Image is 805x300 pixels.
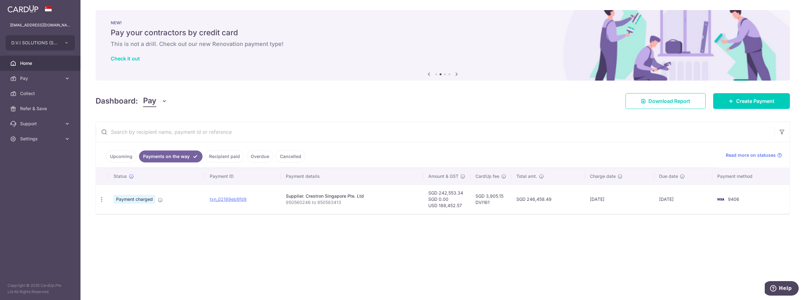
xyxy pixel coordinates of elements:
a: Cancelled [276,150,305,162]
span: Read more on statuses [726,152,776,158]
span: Payment charged [114,195,155,204]
input: Search by recipient name, payment id or reference [96,122,774,142]
img: Bank Card [714,195,727,203]
a: Create Payment [713,93,790,109]
a: txn_02189eb8fd9 [210,196,247,202]
td: [DATE] [654,184,712,214]
span: Refer & Save [20,105,62,112]
button: D.V.I SOLUTIONS (S) PTE. LTD. [6,35,75,50]
h5: Pay your contractors by credit card [111,28,775,38]
a: Overdue [247,150,273,162]
span: Home [20,60,62,66]
span: Status [114,173,127,179]
td: SGD 246,458.49 [511,184,585,214]
span: Total amt. [516,173,537,179]
h4: Dashboard: [96,95,138,107]
a: Read more on statuses [726,152,782,158]
span: D.V.I SOLUTIONS (S) PTE. LTD. [11,40,58,46]
h6: This is not a drill. Check out our new Renovation payment type! [111,40,775,48]
span: Amount & GST [428,173,458,179]
span: Settings [20,136,62,142]
td: [DATE] [585,184,654,214]
td: SGD 3,905.15 DVI161 [470,184,511,214]
th: Payment details [281,168,424,184]
div: Supplier. Crestron Singapore Pte. Ltd [286,193,419,199]
a: Download Report [625,93,706,109]
span: 9406 [728,196,739,202]
th: Payment method [712,168,790,184]
img: CardUp [8,5,38,13]
span: Due date [659,173,678,179]
td: SGD 242,553.34 SGD 0.00 USD 188,452.57 [423,184,470,214]
p: 950560246 to 950583413 [286,199,419,206]
a: Payments on the way [139,150,203,162]
span: Charge date [590,173,616,179]
p: [EMAIL_ADDRESS][DOMAIN_NAME] [10,22,70,28]
span: Create Payment [736,97,774,105]
a: Upcoming [106,150,136,162]
a: Check it out [111,55,140,62]
a: Recipient paid [205,150,244,162]
p: NEW! [111,20,775,25]
span: Collect [20,90,62,97]
iframe: Opens a widget where you can find more information [765,281,799,297]
button: Pay [143,95,167,107]
th: Payment ID [205,168,280,184]
span: Pay [20,75,62,82]
span: CardUp fee [475,173,499,179]
img: Renovation banner [96,10,790,81]
span: Support [20,121,62,127]
span: Download Report [648,97,690,105]
span: Pay [143,95,156,107]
